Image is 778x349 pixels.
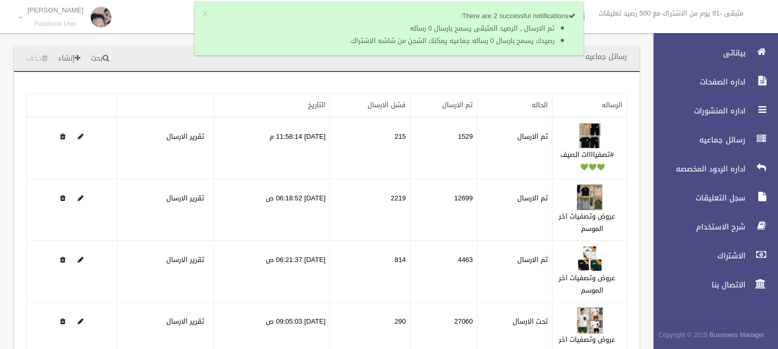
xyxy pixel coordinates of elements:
[645,193,748,203] span: سجل التعليقات
[559,210,615,235] a: عروض وتصفيات اخر الموسم
[577,315,603,328] a: Edit
[645,244,778,267] a: الاشتراك
[710,329,765,341] strong: Bussiness Manager
[78,315,83,328] a: Edit
[645,273,778,296] a: الاتصال بنا
[517,192,548,205] label: تم الارسال
[559,271,615,297] a: عروض وتصفيات اخر الموسم
[645,48,748,58] span: بياناتى
[517,130,548,143] label: تم الارسال
[645,128,778,151] a: رسائل جماعيه
[410,117,477,179] td: 1529
[166,192,204,205] a: تقرير الارسال
[577,253,603,266] a: Edit
[54,49,84,68] a: إنشاء
[645,70,778,93] a: اداره الصفحات
[645,157,778,180] a: اداره الردود المخصصه
[214,241,330,302] td: [DATE] 06:21:37 ص
[645,186,778,209] a: سجل التعليقات
[330,117,411,179] td: 215
[560,148,614,173] a: #تصفياااات الصيف💚💚💚
[645,222,748,232] span: شرح الاستخدام
[645,77,748,87] span: اداره الصفحات
[78,253,83,266] a: Edit
[577,184,603,210] img: 638921316079429509.jpeg
[645,280,748,290] span: الاتصال بنا
[645,164,748,174] span: اداره الردود المخصصه
[553,94,627,118] th: الرساله
[330,179,411,241] td: 2219
[577,192,603,205] a: Edit
[577,246,603,272] img: 638921317530789184.jpeg
[87,49,114,68] a: بحث
[645,41,778,64] a: بياناتى
[330,241,411,302] td: 814
[577,123,603,149] img: 638919359666262752.jpeg
[78,130,83,143] a: Edit
[577,308,603,333] img: 638921418524610699.jpeg
[645,106,748,116] span: اداره المنشورات
[221,22,555,35] li: تم الارسال , الرصيد المتبقى يسمح بارسال 0 رساله
[166,253,204,266] a: تقرير الارسال
[27,20,83,28] small: Facebook User
[442,98,473,111] a: تم الارسال
[645,215,778,238] a: شرح الاستخدام
[221,35,555,47] li: رصيدك يسمح بارسال 0 رساله جماعيه يمكنك الشحن من شاشه الاشتراك.
[645,135,748,145] span: رسائل جماعيه
[517,254,548,266] label: تم الارسال
[513,315,548,328] label: تحت الارسال
[410,241,477,302] td: 4463
[573,47,640,67] header: رسائل جماعيه
[214,117,330,179] td: [DATE] 11:58:14 م
[78,192,83,205] a: Edit
[367,98,406,111] a: فشل الارسال
[645,99,778,122] a: اداره المنشورات
[577,130,603,143] a: Edit
[166,130,204,143] a: تقرير الارسال
[645,251,748,261] span: الاشتراك
[166,315,204,328] a: تقرير الارسال
[658,329,708,341] span: Copyright © 2015
[460,9,575,22] strong: There are 2 successful notifications:
[308,98,326,111] a: التاريخ
[410,179,477,241] td: 12699
[477,94,553,118] th: الحاله
[27,6,83,14] p: [PERSON_NAME]
[202,9,208,19] button: ×
[214,179,330,241] td: [DATE] 06:18:52 ص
